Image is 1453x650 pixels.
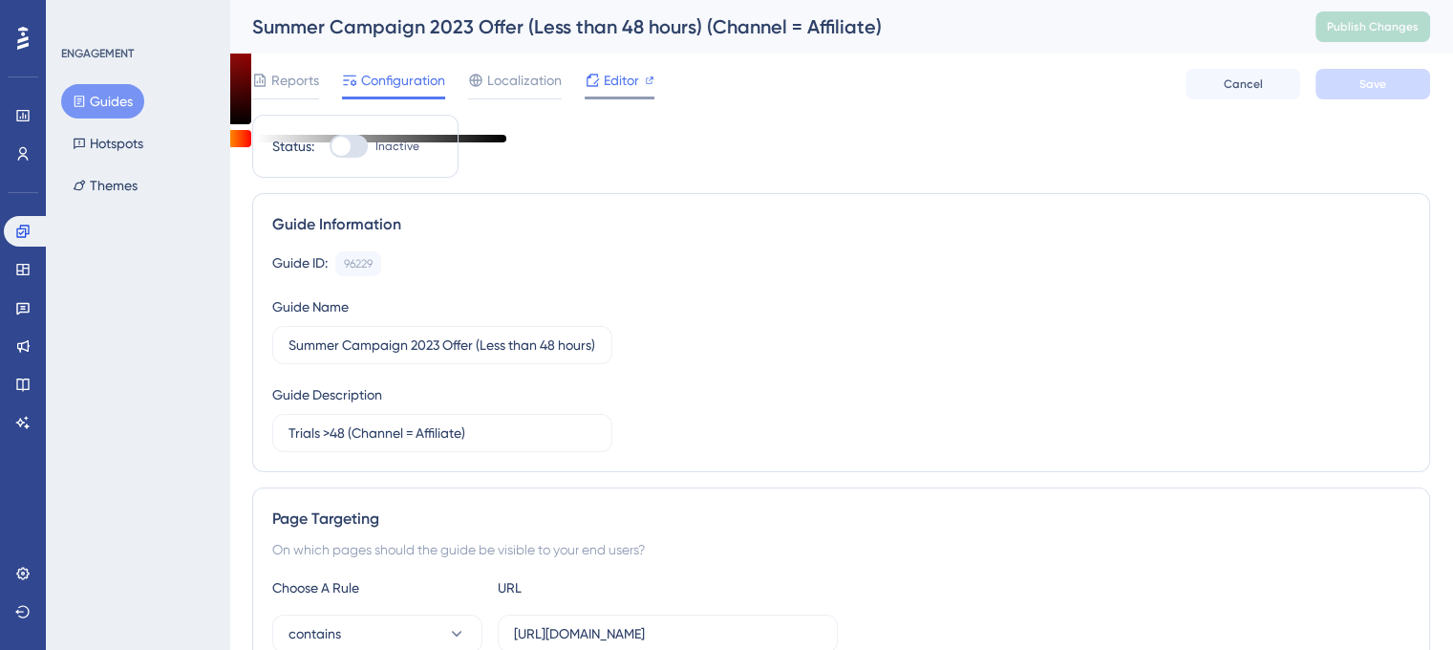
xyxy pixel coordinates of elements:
div: Status: [272,135,314,158]
button: Cancel [1186,69,1300,99]
button: Save [1315,69,1430,99]
div: 96229 [344,256,373,271]
span: Save [1359,76,1386,92]
span: Inactive [375,139,419,154]
button: Publish Changes [1315,11,1430,42]
input: Type your Guide’s Description here [288,422,596,444]
div: Guide ID: [272,251,328,276]
span: Publish Changes [1327,19,1419,34]
button: Guides [61,84,144,119]
div: URL [498,576,708,599]
button: Hotspots [61,126,155,161]
span: Reports [271,69,319,92]
input: Type your Guide’s Name here [288,335,596,356]
div: Choose A Rule [272,576,482,599]
div: Summer Campaign 2023 Offer (Less than 48 hours) (Channel = Affiliate) [252,13,1268,40]
input: yourwebsite.com/path [514,623,822,644]
div: Guide Description [272,383,382,406]
span: Editor [604,69,639,92]
span: contains [288,622,341,645]
span: Cancel [1224,76,1263,92]
div: Page Targeting [272,508,1410,531]
div: ENGAGEMENT [61,46,134,61]
span: Localization [487,69,562,92]
button: Themes [61,168,149,203]
div: On which pages should the guide be visible to your end users? [272,538,1410,561]
span: Configuration [361,69,445,92]
div: Guide Information [272,213,1410,236]
div: Guide Name [272,295,349,318]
